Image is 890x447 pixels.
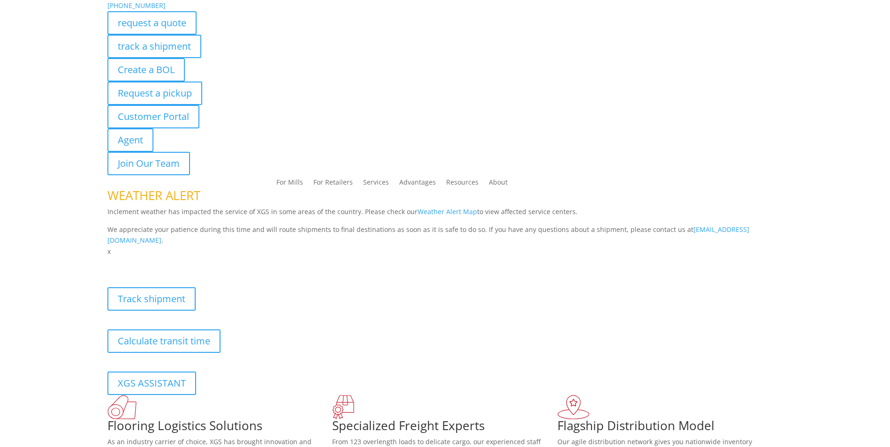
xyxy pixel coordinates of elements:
b: Visibility, transparency, and control for your entire supply chain. [107,259,317,268]
img: xgs-icon-focused-on-flooring-red [332,395,354,419]
a: About [489,179,508,189]
a: Services [363,179,389,189]
img: xgs-icon-flagship-distribution-model-red [557,395,590,419]
p: x [107,246,783,257]
h1: Flooring Logistics Solutions [107,419,333,436]
a: Resources [446,179,479,189]
a: Weather Alert Map [418,207,477,216]
a: Agent [107,128,153,152]
a: Request a pickup [107,82,202,105]
a: track a shipment [107,35,201,58]
a: request a quote [107,11,197,35]
h1: Specialized Freight Experts [332,419,557,436]
p: Inclement weather has impacted the service of XGS in some areas of the country. Please check our ... [107,206,783,224]
a: For Mills [276,179,303,189]
a: Calculate transit time [107,329,221,353]
a: For Retailers [313,179,353,189]
a: Join Our Team [107,152,190,175]
span: WEATHER ALERT [107,187,200,204]
img: xgs-icon-total-supply-chain-intelligence-red [107,395,137,419]
a: Customer Portal [107,105,199,128]
p: We appreciate your patience during this time and will route shipments to final destinations as so... [107,224,783,246]
h1: Flagship Distribution Model [557,419,783,436]
a: Create a BOL [107,58,185,82]
a: Advantages [399,179,436,189]
a: [PHONE_NUMBER] [107,1,166,10]
a: XGS ASSISTANT [107,372,196,395]
a: Track shipment [107,287,196,311]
